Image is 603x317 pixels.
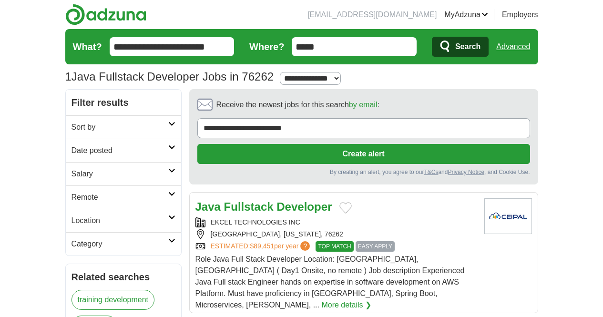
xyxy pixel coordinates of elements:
[249,40,284,54] label: Where?
[444,9,488,20] a: MyAdzuna
[195,229,477,239] div: [GEOGRAPHIC_DATA], [US_STATE], 76262
[502,9,538,20] a: Employers
[72,122,168,133] h2: Sort by
[216,99,379,111] span: Receive the newest jobs for this search :
[300,241,310,251] span: ?
[72,238,168,250] h2: Category
[72,290,155,310] a: training development
[349,101,378,109] a: by email
[321,299,371,311] a: More details ❯
[424,169,438,175] a: T&Cs
[66,185,181,209] a: Remote
[72,270,175,284] h2: Related searches
[66,209,181,232] a: Location
[65,70,274,83] h1: Java Fullstack Developer Jobs in 76262
[307,9,437,20] li: [EMAIL_ADDRESS][DOMAIN_NAME]
[66,90,181,115] h2: Filter results
[356,241,395,252] span: EASY APPLY
[339,202,352,214] button: Add to favorite jobs
[72,192,168,203] h2: Remote
[195,200,221,213] strong: Java
[195,200,332,213] a: Java Fullstack Developer
[66,162,181,185] a: Salary
[65,4,146,25] img: Adzuna logo
[65,68,72,85] span: 1
[484,198,532,234] img: Company logo
[250,242,274,250] span: $89,451
[195,255,465,309] span: Role Java Full Stack Developer Location: [GEOGRAPHIC_DATA], [GEOGRAPHIC_DATA] ( Day1 Onsite, no r...
[448,169,484,175] a: Privacy Notice
[73,40,102,54] label: What?
[72,168,168,180] h2: Salary
[224,200,274,213] strong: Fullstack
[455,37,480,56] span: Search
[432,37,489,57] button: Search
[496,37,530,56] a: Advanced
[195,217,477,227] div: EKCEL TECHNOLOGIES INC
[72,145,168,156] h2: Date posted
[197,168,530,176] div: By creating an alert, you agree to our and , and Cookie Use.
[66,139,181,162] a: Date posted
[66,115,181,139] a: Sort by
[276,200,332,213] strong: Developer
[316,241,353,252] span: TOP MATCH
[72,215,168,226] h2: Location
[66,232,181,256] a: Category
[197,144,530,164] button: Create alert
[211,241,312,252] a: ESTIMATED:$89,451per year?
